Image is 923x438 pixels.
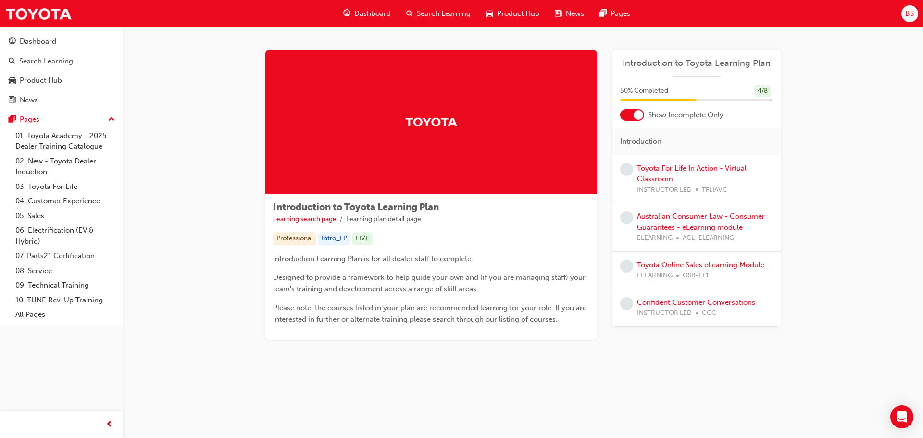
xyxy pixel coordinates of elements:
[620,260,633,273] span: learningRecordVerb_NONE-icon
[273,201,439,213] span: Introduction to Toyota Learning Plan
[12,263,119,278] a: 08. Service
[343,8,350,20] span: guage-icon
[9,115,16,124] span: pages-icon
[106,419,113,431] span: prev-icon
[620,86,668,97] span: 50 % Completed
[547,4,592,24] a: news-iconNews
[620,297,633,310] span: learningRecordVerb_NONE-icon
[620,58,773,69] a: Introduction to Toyota Learning Plan
[4,31,119,111] button: DashboardSearch LearningProduct HubNews
[620,163,633,176] span: learningRecordVerb_NONE-icon
[637,185,692,196] span: INSTRUCTOR LED
[346,214,421,225] li: Learning plan detail page
[273,303,588,324] span: Please note: the courses listed in your plan are recommended learning for your role. If you are i...
[273,215,337,223] a: Learning search page
[405,113,458,130] img: Trak
[611,8,630,19] span: Pages
[354,8,391,19] span: Dashboard
[12,154,119,179] a: 02. New - Toyota Dealer Induction
[566,8,584,19] span: News
[108,113,115,126] span: up-icon
[273,254,473,263] span: Introduction Learning Plan is for all dealer staff to complete.
[12,179,119,194] a: 03. Toyota For Life
[478,4,547,24] a: car-iconProduct Hub
[12,194,119,209] a: 04. Customer Experience
[12,128,119,154] a: 01. Toyota Academy - 2025 Dealer Training Catalogue
[20,114,39,125] div: Pages
[5,3,72,25] img: Trak
[20,75,62,86] div: Product Hub
[683,270,709,281] span: OSR-EL1
[273,232,316,245] div: Professional
[905,8,914,19] span: BS
[890,405,913,428] div: Open Intercom Messenger
[417,8,471,19] span: Search Learning
[9,57,15,66] span: search-icon
[637,308,692,319] span: INSTRUCTOR LED
[9,76,16,85] span: car-icon
[4,111,119,128] button: Pages
[336,4,399,24] a: guage-iconDashboard
[497,8,539,19] span: Product Hub
[637,298,755,307] a: Confident Customer Conversations
[637,270,673,281] span: ELEARNING
[4,91,119,109] a: News
[901,5,918,22] button: BS
[599,8,607,20] span: pages-icon
[620,136,661,147] span: Introduction
[352,232,373,245] div: LIVE
[637,233,673,244] span: ELEARNING
[19,56,73,67] div: Search Learning
[273,273,587,293] span: Designed to provide a framework to help guide your own and (if you are managing staff) your team'...
[4,72,119,89] a: Product Hub
[702,185,727,196] span: TFLIAVC
[399,4,478,24] a: search-iconSearch Learning
[637,261,764,269] a: Toyota Online Sales eLearning Module
[4,52,119,70] a: Search Learning
[20,95,38,106] div: News
[12,278,119,293] a: 09. Technical Training
[9,96,16,105] span: news-icon
[318,232,350,245] div: Intro_LP
[406,8,413,20] span: search-icon
[12,293,119,308] a: 10. TUNE Rev-Up Training
[683,233,734,244] span: ACL_ELEARNING
[555,8,562,20] span: news-icon
[486,8,493,20] span: car-icon
[12,249,119,263] a: 07. Parts21 Certification
[12,223,119,249] a: 06. Electrification (EV & Hybrid)
[620,211,633,224] span: learningRecordVerb_NONE-icon
[9,38,16,46] span: guage-icon
[648,110,723,121] span: Show Incomplete Only
[754,85,771,98] div: 4 / 8
[4,33,119,50] a: Dashboard
[12,307,119,322] a: All Pages
[20,36,56,47] div: Dashboard
[592,4,638,24] a: pages-iconPages
[637,212,765,232] a: Australian Consumer Law - Consumer Guarantees - eLearning module
[12,209,119,224] a: 05. Sales
[637,164,747,184] a: Toyota For Life In Action - Virtual Classroom
[702,308,716,319] span: CCC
